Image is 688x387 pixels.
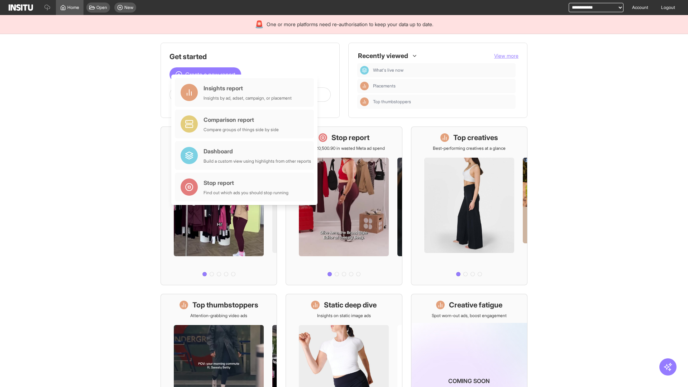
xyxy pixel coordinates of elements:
p: Save £20,500.90 in wasted Meta ad spend [303,145,385,151]
span: Top thumbstoppers [373,99,513,105]
div: Build a custom view using highlights from other reports [204,158,311,164]
h1: Static deep dive [324,300,377,310]
h1: Get started [169,52,331,62]
div: Insights by ad, adset, campaign, or placement [204,95,292,101]
span: Home [67,5,79,10]
div: Dashboard [360,66,369,75]
span: View more [494,53,519,59]
p: Best-performing creatives at a glance [433,145,506,151]
span: What's live now [373,67,403,73]
span: New [124,5,133,10]
div: Find out which ads you should stop running [204,190,288,196]
span: Create a new report [185,70,235,79]
h1: Top creatives [453,133,498,143]
div: Insights [360,82,369,90]
button: View more [494,52,519,59]
div: Compare groups of things side by side [204,127,279,133]
span: Open [96,5,107,10]
h1: Top thumbstoppers [192,300,258,310]
span: Placements [373,83,513,89]
span: Placements [373,83,396,89]
div: Insights report [204,84,292,92]
a: Top creativesBest-performing creatives at a glance [411,126,527,285]
span: What's live now [373,67,513,73]
div: 🚨 [255,19,264,29]
div: Dashboard [204,147,311,156]
p: Attention-grabbing video ads [190,313,247,319]
img: Logo [9,4,33,11]
div: Insights [360,97,369,106]
span: One or more platforms need re-authorisation to keep your data up to date. [267,21,433,28]
div: Stop report [204,178,288,187]
div: Comparison report [204,115,279,124]
span: Top thumbstoppers [373,99,411,105]
a: Stop reportSave £20,500.90 in wasted Meta ad spend [286,126,402,285]
button: Create a new report [169,67,241,82]
p: Insights on static image ads [317,313,371,319]
h1: Stop report [331,133,369,143]
a: What's live nowSee all active ads instantly [161,126,277,285]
